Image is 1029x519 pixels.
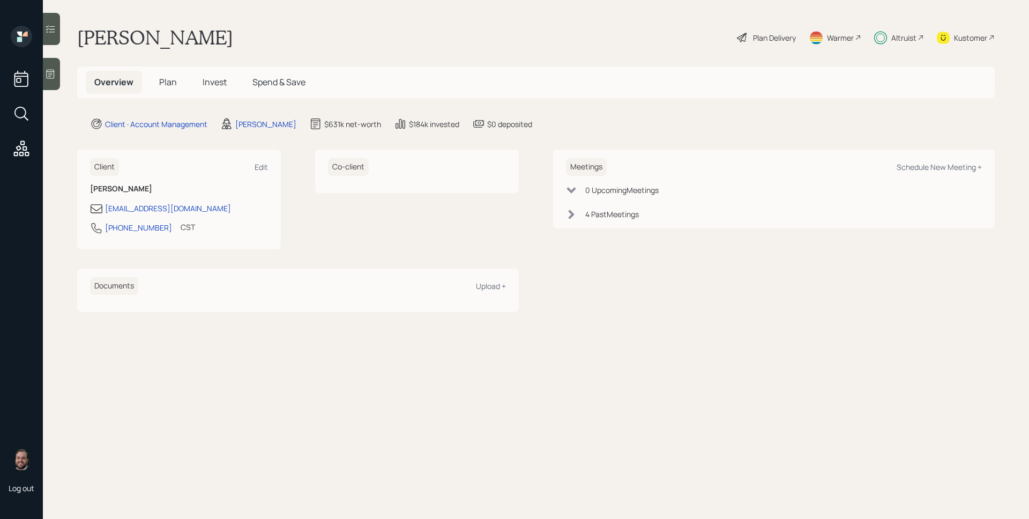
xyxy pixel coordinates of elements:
[105,222,172,233] div: [PHONE_NUMBER]
[90,184,268,194] h6: [PERSON_NAME]
[585,209,639,220] div: 4 Past Meeting s
[77,26,233,49] h1: [PERSON_NAME]
[105,118,207,130] div: Client · Account Management
[90,277,138,295] h6: Documents
[897,162,982,172] div: Schedule New Meeting +
[90,158,119,176] h6: Client
[11,449,32,470] img: james-distasi-headshot.png
[324,118,381,130] div: $631k net-worth
[954,32,987,43] div: Kustomer
[255,162,268,172] div: Edit
[566,158,607,176] h6: Meetings
[827,32,854,43] div: Warmer
[328,158,369,176] h6: Co-client
[585,184,659,196] div: 0 Upcoming Meeting s
[235,118,296,130] div: [PERSON_NAME]
[753,32,796,43] div: Plan Delivery
[252,76,305,88] span: Spend & Save
[105,203,231,214] div: [EMAIL_ADDRESS][DOMAIN_NAME]
[891,32,916,43] div: Altruist
[476,281,506,291] div: Upload +
[409,118,459,130] div: $184k invested
[181,221,195,233] div: CST
[94,76,133,88] span: Overview
[203,76,227,88] span: Invest
[487,118,532,130] div: $0 deposited
[9,483,34,493] div: Log out
[159,76,177,88] span: Plan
